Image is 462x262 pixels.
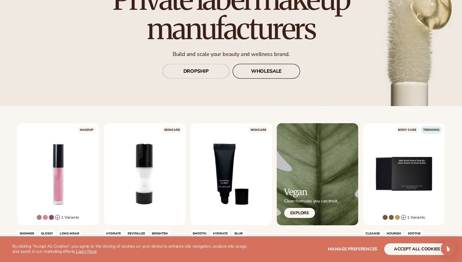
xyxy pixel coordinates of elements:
a: WHOLESALE [233,64,300,79]
p: By clicking "Accept All Cookies", you agree to the storing of cookies on your device to enhance s... [12,244,250,254]
span: Shimmer [17,230,37,238]
a: Learn More [76,249,97,254]
span: GLOSSY [39,230,55,238]
a: DROPSHIP [162,64,230,79]
span: SMOOTH [190,230,209,238]
span: BLUR [232,230,245,238]
button: accept all cookies [384,243,450,255]
h2: Vegan [284,187,338,197]
span: Manage preferences [328,246,377,252]
span: LONG-WEAR [57,230,82,238]
span: NOURISH [384,230,404,238]
span: REVITALIZE [125,230,148,238]
span: HYDRATE [104,230,123,238]
div: Open Intercom Messenger [441,241,456,256]
button: Manage preferences [328,243,377,255]
p: Build and scale your beauty and wellness brand. [95,51,367,58]
a: Explore [284,208,315,218]
span: SOOTHE [405,230,423,238]
span: HYDRATE [211,230,230,238]
p: Clean formulas you can trust. [284,198,338,204]
span: Cleanse [363,230,382,238]
span: BRIGHTEN [149,230,170,238]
